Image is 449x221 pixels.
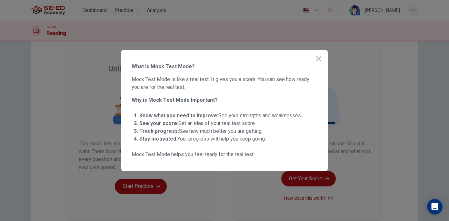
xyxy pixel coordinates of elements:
[139,120,256,126] span: Get an idea of your real test score.
[427,199,443,215] div: Open Intercom Messenger
[132,151,317,158] span: Mock Test Mode helps you feel ready for the real test.
[139,112,218,119] strong: Know what you need to improve:
[139,128,179,134] strong: Track progress:
[139,112,301,119] span: See your strengths and weaknesses
[139,136,177,142] strong: Stay motivated:
[132,76,317,91] span: Mock Test Mode is like a real test. It gives you a score. You can see how ready you are for the r...
[132,63,317,70] span: What is Mock Test Mode?
[139,128,263,134] span: See how much better you are getting.
[139,120,178,126] strong: See your score:
[132,96,317,104] span: Why is Mock Test Mode Important?
[139,136,266,142] span: Your progress will help you keep going.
